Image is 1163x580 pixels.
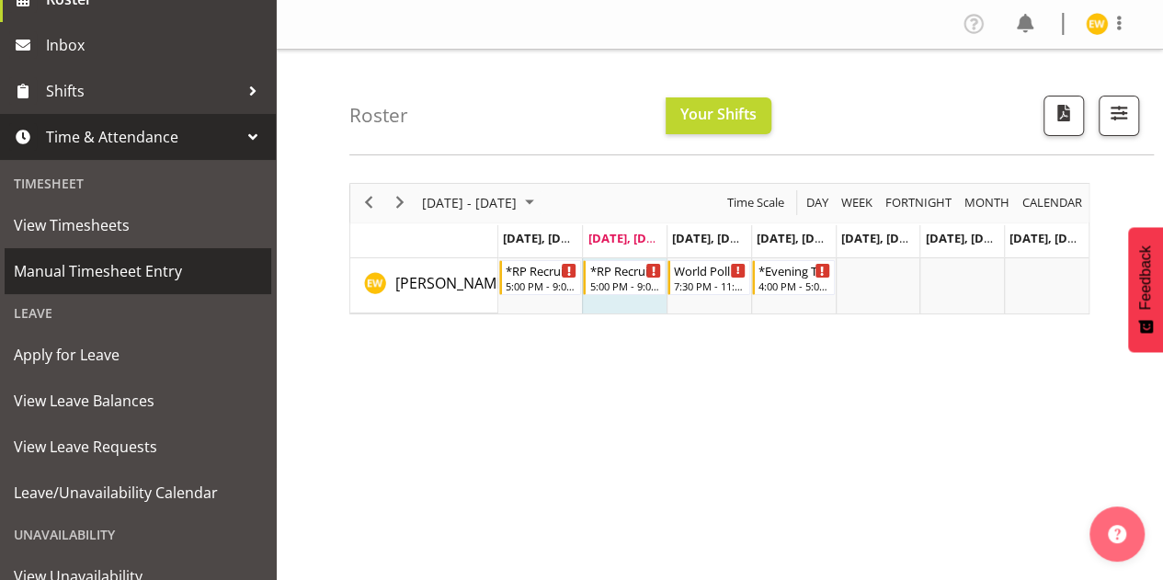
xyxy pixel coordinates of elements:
div: Timesheet [5,165,271,202]
button: Timeline Day [804,191,832,214]
button: Previous [357,191,382,214]
a: [PERSON_NAME] [395,272,509,294]
span: View Timesheets [14,211,262,239]
span: Manual Timesheet Entry [14,257,262,285]
div: Enrica Walsh"s event - World Poll Aust W2 7:30pm~11:30pm Begin From Wednesday, October 1, 2025 at... [667,260,750,295]
div: *Evening Training/Briefing 5-9pm [758,261,830,279]
span: [DATE], [DATE] [841,230,925,246]
div: 5:00 PM - 9:00 PM [506,279,577,293]
div: *RP Recruit Tracks Weeknights [506,261,577,279]
a: View Leave Requests [5,424,271,470]
button: Timeline Week [838,191,876,214]
button: Timeline Month [962,191,1013,214]
span: [DATE], [DATE] [672,230,756,246]
span: [PERSON_NAME] [395,273,509,293]
img: help-xxl-2.png [1108,525,1126,543]
button: Next [388,191,413,214]
div: 7:30 PM - 11:30 PM [674,279,746,293]
button: Download a PDF of the roster according to the set date range. [1043,96,1084,136]
span: Time & Attendance [46,123,239,151]
span: Inbox [46,31,267,59]
span: [DATE], [DATE] [757,230,840,246]
div: Enrica Walsh"s event - *RP Recruit Tracks Weeknights Begin From Monday, September 29, 2025 at 5:0... [499,260,582,295]
span: Leave/Unavailability Calendar [14,479,262,506]
div: Unavailability [5,516,271,553]
div: previous period [353,184,384,222]
td: Enrica Walsh resource [350,258,498,313]
button: Fortnight [883,191,955,214]
span: Feedback [1137,245,1154,310]
div: Sep 29 - Oct 05, 2025 [416,184,545,222]
button: Time Scale [724,191,788,214]
a: View Timesheets [5,202,271,248]
div: Leave [5,294,271,332]
span: Fortnight [884,191,953,214]
span: Shifts [46,77,239,105]
button: Month [1020,191,1086,214]
button: September 2025 [419,191,542,214]
button: Feedback - Show survey [1128,227,1163,352]
span: calendar [1020,191,1084,214]
a: Apply for Leave [5,332,271,378]
div: Timeline Week of September 30, 2025 [349,183,1089,314]
button: Filter Shifts [1099,96,1139,136]
span: View Leave Requests [14,433,262,461]
div: Enrica Walsh"s event - *Evening Training/Briefing 5-9pm Begin From Thursday, October 2, 2025 at 4... [752,260,835,295]
span: [DATE], [DATE] [1009,230,1093,246]
a: View Leave Balances [5,378,271,424]
span: [DATE], [DATE] [587,230,671,246]
span: View Leave Balances [14,387,262,415]
span: Apply for Leave [14,341,262,369]
span: Your Shifts [680,104,757,124]
span: Month [963,191,1011,214]
span: Week [839,191,874,214]
img: enrica-walsh11863.jpg [1086,13,1108,35]
span: [DATE], [DATE] [925,230,1009,246]
button: Your Shifts [666,97,771,134]
div: Enrica Walsh"s event - *RP Recruit Tracks Weeknights Begin From Tuesday, September 30, 2025 at 5:... [583,260,666,295]
h4: Roster [349,105,408,126]
div: World Poll Aust W2 7:30pm~11:30pm [674,261,746,279]
span: [DATE], [DATE] [503,230,587,246]
table: Timeline Week of September 30, 2025 [498,258,1089,313]
a: Leave/Unavailability Calendar [5,470,271,516]
span: Time Scale [725,191,786,214]
div: 4:00 PM - 5:00 PM [758,279,830,293]
div: *RP Recruit Tracks Weeknights [589,261,661,279]
div: next period [384,184,416,222]
span: Day [804,191,830,214]
span: [DATE] - [DATE] [420,191,519,214]
a: Manual Timesheet Entry [5,248,271,294]
div: 5:00 PM - 9:00 PM [589,279,661,293]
